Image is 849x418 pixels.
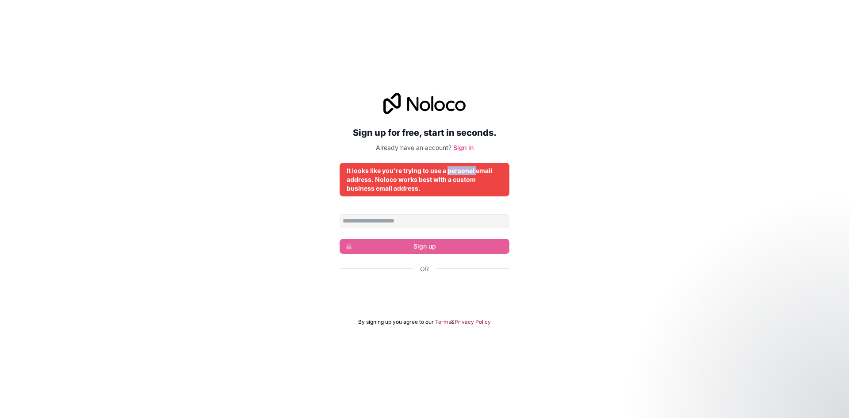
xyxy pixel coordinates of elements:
[672,352,849,414] iframe: Intercom notifications message
[453,144,474,151] a: Sign in
[435,318,451,326] a: Terms
[420,265,429,273] span: Or
[376,144,451,151] span: Already have an account?
[358,318,434,326] span: By signing up you agree to our
[335,283,514,303] iframe: Sign in with Google Button
[347,166,502,193] div: It looks like you're trying to use a personal email address. Noloco works best with a custom busi...
[451,318,455,326] span: &
[340,239,509,254] button: Sign up
[340,214,509,228] input: Email address
[455,318,491,326] a: Privacy Policy
[340,125,509,141] h2: Sign up for free, start in seconds.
